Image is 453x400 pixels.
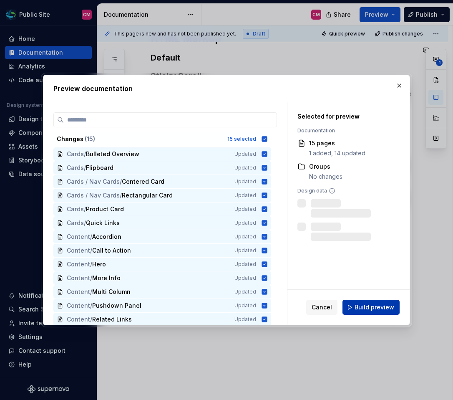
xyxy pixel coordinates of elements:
[234,178,256,185] span: Updated
[67,274,90,282] span: Content
[234,261,256,268] span: Updated
[92,260,109,268] span: Hero
[67,219,84,227] span: Cards
[67,150,84,158] span: Cards
[234,151,256,157] span: Updated
[67,260,90,268] span: Content
[92,246,131,255] span: Call to Action
[297,127,395,134] div: Documentation
[234,233,256,240] span: Updated
[309,149,365,157] div: 1 added, 14 updated
[86,164,113,172] span: Flipboard
[86,150,139,158] span: Bulleted Overview
[67,246,90,255] span: Content
[84,219,86,227] span: /
[342,300,400,315] button: Build preview
[85,135,95,142] span: ( 15 )
[92,301,141,310] span: Pushdown Panel
[234,192,256,199] span: Updated
[234,316,256,323] span: Updated
[234,206,256,213] span: Updated
[234,302,256,309] span: Updated
[309,139,365,147] div: 15 pages
[67,177,120,186] span: Cards / Nav Cards
[309,172,342,181] div: No changes
[67,205,84,213] span: Cards
[67,233,90,241] span: Content
[120,191,122,200] span: /
[90,315,92,324] span: /
[234,247,256,254] span: Updated
[92,274,121,282] span: More Info
[90,301,92,310] span: /
[122,191,173,200] span: Rectangular Card
[234,289,256,295] span: Updated
[306,300,337,315] button: Cancel
[234,275,256,281] span: Updated
[92,315,132,324] span: Related Links
[92,233,121,241] span: Accordion
[84,164,86,172] span: /
[67,301,90,310] span: Content
[120,177,122,186] span: /
[90,246,92,255] span: /
[90,260,92,268] span: /
[67,315,90,324] span: Content
[234,165,256,171] span: Updated
[234,220,256,226] span: Updated
[90,233,92,241] span: /
[67,288,90,296] span: Content
[84,205,86,213] span: /
[84,150,86,158] span: /
[312,303,332,311] span: Cancel
[86,219,120,227] span: Quick Links
[57,135,222,143] div: Changes
[53,84,400,94] h2: Preview documentation
[90,274,92,282] span: /
[67,164,84,172] span: Cards
[355,303,394,311] span: Build preview
[297,112,395,121] div: Selected for preview
[90,288,92,296] span: /
[309,162,342,171] div: Groups
[92,288,131,296] span: Multi Column
[297,187,395,194] div: Design data
[67,191,120,200] span: Cards / Nav Cards
[86,205,124,213] span: Product Card
[227,136,256,142] div: 15 selected
[122,177,164,186] span: Centered Card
